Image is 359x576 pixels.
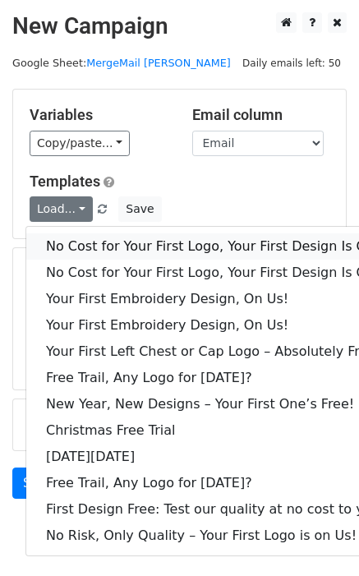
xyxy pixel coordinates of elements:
a: Templates [30,173,100,190]
a: MergeMail [PERSON_NAME] [86,57,231,69]
a: Copy/paste... [30,131,130,156]
h2: New Campaign [12,12,347,40]
button: Save [118,196,161,222]
iframe: Chat Widget [277,497,359,576]
a: Daily emails left: 50 [237,57,347,69]
span: Daily emails left: 50 [237,54,347,72]
h5: Email column [192,106,330,124]
small: Google Sheet: [12,57,231,69]
a: Send [12,468,67,499]
a: Load... [30,196,93,222]
h5: Variables [30,106,168,124]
